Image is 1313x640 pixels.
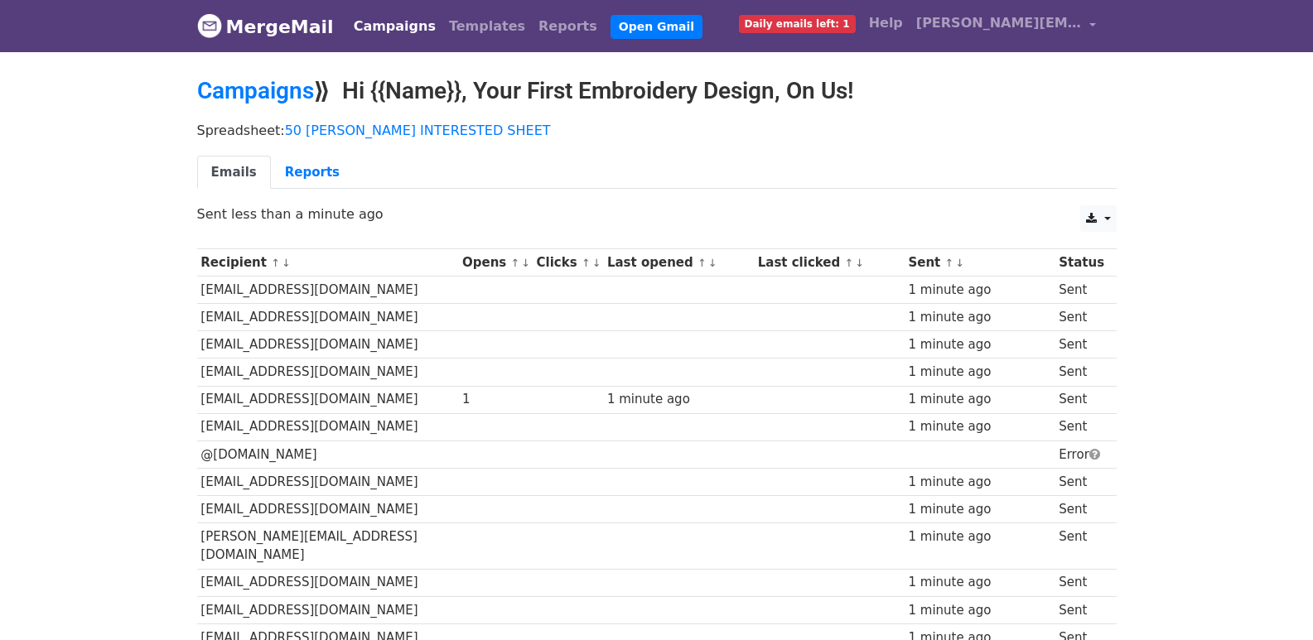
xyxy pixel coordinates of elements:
[1055,358,1108,386] td: Sent
[592,257,601,269] a: ↓
[197,523,459,570] td: [PERSON_NAME][EMAIL_ADDRESS][DOMAIN_NAME]
[1055,596,1108,623] td: Sent
[532,10,604,43] a: Reports
[197,249,459,277] th: Recipient
[708,257,717,269] a: ↓
[285,123,551,138] a: 50 [PERSON_NAME] INTERESTED SHEET
[698,257,707,269] a: ↑
[1055,569,1108,596] td: Sent
[1055,523,1108,570] td: Sent
[197,495,459,522] td: [EMAIL_ADDRESS][DOMAIN_NAME]
[533,249,603,277] th: Clicks
[197,358,459,386] td: [EMAIL_ADDRESS][DOMAIN_NAME]
[1055,440,1108,468] td: Error
[1055,304,1108,331] td: Sent
[197,13,222,38] img: MergeMail logo
[739,15,856,33] span: Daily emails left: 1
[1055,331,1108,358] td: Sent
[197,277,459,304] td: [EMAIL_ADDRESS][DOMAIN_NAME]
[955,257,964,269] a: ↓
[732,7,862,40] a: Daily emails left: 1
[1055,386,1108,413] td: Sent
[908,308,1050,327] div: 1 minute ago
[908,390,1050,409] div: 1 minute ago
[197,331,459,358] td: [EMAIL_ADDRESS][DOMAIN_NAME]
[197,122,1117,139] p: Spreadsheet:
[462,390,529,409] div: 1
[845,257,854,269] a: ↑
[607,390,750,409] div: 1 minute ago
[197,77,314,104] a: Campaigns
[908,573,1050,592] div: 1 minute ago
[197,205,1117,223] p: Sent less than a minute ago
[908,363,1050,382] div: 1 minute ago
[908,473,1050,492] div: 1 minute ago
[855,257,864,269] a: ↓
[197,304,459,331] td: [EMAIL_ADDRESS][DOMAIN_NAME]
[197,468,459,495] td: [EMAIL_ADDRESS][DOMAIN_NAME]
[611,15,702,39] a: Open Gmail
[347,10,442,43] a: Campaigns
[862,7,910,40] a: Help
[271,156,354,190] a: Reports
[908,417,1050,436] div: 1 minute ago
[908,601,1050,620] div: 1 minute ago
[908,527,1050,546] div: 1 minute ago
[1055,413,1108,440] td: Sent
[282,257,291,269] a: ↓
[197,596,459,623] td: [EMAIL_ADDRESS][DOMAIN_NAME]
[908,500,1050,519] div: 1 minute ago
[197,9,334,44] a: MergeMail
[908,335,1050,354] div: 1 minute ago
[582,257,591,269] a: ↑
[271,257,280,269] a: ↑
[197,386,459,413] td: [EMAIL_ADDRESS][DOMAIN_NAME]
[197,569,459,596] td: [EMAIL_ADDRESS][DOMAIN_NAME]
[1055,277,1108,304] td: Sent
[197,77,1117,105] h2: ⟫ Hi {{Name}}, Your First Embroidery Design, On Us!
[197,413,459,440] td: [EMAIL_ADDRESS][DOMAIN_NAME]
[511,257,520,269] a: ↑
[1055,249,1108,277] th: Status
[1055,495,1108,522] td: Sent
[442,10,532,43] a: Templates
[910,7,1103,46] a: [PERSON_NAME][EMAIL_ADDRESS][DOMAIN_NAME]
[916,13,1082,33] span: [PERSON_NAME][EMAIL_ADDRESS][DOMAIN_NAME]
[945,257,954,269] a: ↑
[905,249,1055,277] th: Sent
[458,249,533,277] th: Opens
[754,249,905,277] th: Last clicked
[908,281,1050,300] div: 1 minute ago
[1055,468,1108,495] td: Sent
[197,440,459,468] td: @[DOMAIN_NAME]
[521,257,530,269] a: ↓
[197,156,271,190] a: Emails
[603,249,754,277] th: Last opened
